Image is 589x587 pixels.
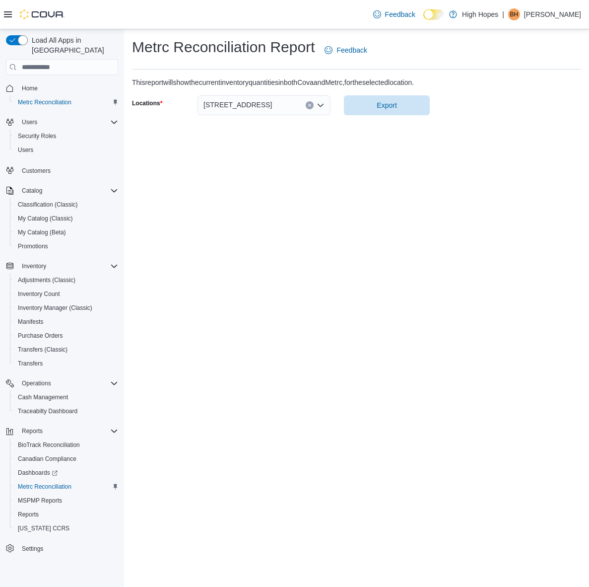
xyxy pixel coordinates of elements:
[14,144,118,156] span: Users
[14,481,75,493] a: Metrc Reconciliation
[10,301,122,315] button: Inventory Manager (Classic)
[10,329,122,343] button: Purchase Orders
[18,425,118,437] span: Reports
[18,318,43,326] span: Manifests
[14,213,77,224] a: My Catalog (Classic)
[14,391,72,403] a: Cash Management
[14,495,118,507] span: MSPMP Reports
[10,404,122,418] button: Traceabilty Dashboard
[18,290,60,298] span: Inventory Count
[14,199,82,211] a: Classification (Classic)
[18,215,73,222] span: My Catalog (Classic)
[524,8,581,20] p: [PERSON_NAME]
[14,405,118,417] span: Traceabilty Dashboard
[28,35,118,55] span: Load All Apps in [GEOGRAPHIC_DATA]
[18,377,55,389] button: Operations
[14,481,118,493] span: Metrc Reconciliation
[10,390,122,404] button: Cash Management
[14,199,118,211] span: Classification (Classic)
[14,405,81,417] a: Traceabilty Dashboard
[508,8,520,20] div: Bridjette Holland
[10,452,122,466] button: Canadian Compliance
[18,346,67,354] span: Transfers (Classic)
[22,545,43,553] span: Settings
[502,8,504,20] p: |
[18,132,56,140] span: Security Roles
[132,77,414,87] div: This report will show the current inventory quantities in both Cova and Metrc, for the selected l...
[369,4,419,24] a: Feedback
[10,95,122,109] button: Metrc Reconciliation
[423,9,444,20] input: Dark Mode
[10,315,122,329] button: Manifests
[18,377,118,389] span: Operations
[14,495,66,507] a: MSPMP Reports
[14,288,118,300] span: Inventory Count
[18,276,75,284] span: Adjustments (Classic)
[14,274,118,286] span: Adjustments (Classic)
[14,240,52,252] a: Promotions
[14,316,47,328] a: Manifests
[18,469,58,477] span: Dashboards
[2,81,122,95] button: Home
[10,480,122,494] button: Metrc Reconciliation
[14,316,118,328] span: Manifests
[10,287,122,301] button: Inventory Count
[14,453,80,465] a: Canadian Compliance
[10,198,122,212] button: Classification (Classic)
[6,77,118,582] nav: Complex example
[377,100,396,110] span: Export
[22,262,46,270] span: Inventory
[14,274,79,286] a: Adjustments (Classic)
[2,184,122,198] button: Catalog
[18,360,43,367] span: Transfers
[2,541,122,556] button: Settings
[18,393,68,401] span: Cash Management
[14,240,118,252] span: Promotions
[18,201,78,209] span: Classification (Classic)
[14,358,118,369] span: Transfers
[14,509,118,520] span: Reports
[14,96,75,108] a: Metrc Reconciliation
[18,242,48,250] span: Promotions
[306,101,314,109] button: Clear input
[14,509,43,520] a: Reports
[317,101,325,109] button: Open list of options
[18,164,118,176] span: Customers
[14,467,62,479] a: Dashboards
[14,330,118,342] span: Purchase Orders
[14,522,118,534] span: Washington CCRS
[10,466,122,480] a: Dashboards
[321,40,371,60] a: Feedback
[18,260,50,272] button: Inventory
[18,483,71,491] span: Metrc Reconciliation
[385,9,415,19] span: Feedback
[18,425,47,437] button: Reports
[336,45,367,55] span: Feedback
[18,116,41,128] button: Users
[18,260,118,272] span: Inventory
[18,82,42,94] a: Home
[10,273,122,287] button: Adjustments (Classic)
[18,116,118,128] span: Users
[18,455,76,463] span: Canadian Compliance
[2,424,122,438] button: Reports
[203,99,272,111] span: [STREET_ADDRESS]
[22,379,51,387] span: Operations
[18,304,92,312] span: Inventory Manager (Classic)
[10,508,122,521] button: Reports
[18,165,55,177] a: Customers
[20,9,65,19] img: Cova
[10,521,122,535] button: [US_STATE] CCRS
[14,144,37,156] a: Users
[14,302,96,314] a: Inventory Manager (Classic)
[18,185,46,197] button: Catalog
[510,8,519,20] span: BH
[10,143,122,157] button: Users
[14,226,70,238] a: My Catalog (Beta)
[14,302,118,314] span: Inventory Manager (Classic)
[14,439,118,451] span: BioTrack Reconciliation
[18,332,63,340] span: Purchase Orders
[14,330,67,342] a: Purchase Orders
[14,344,118,356] span: Transfers (Classic)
